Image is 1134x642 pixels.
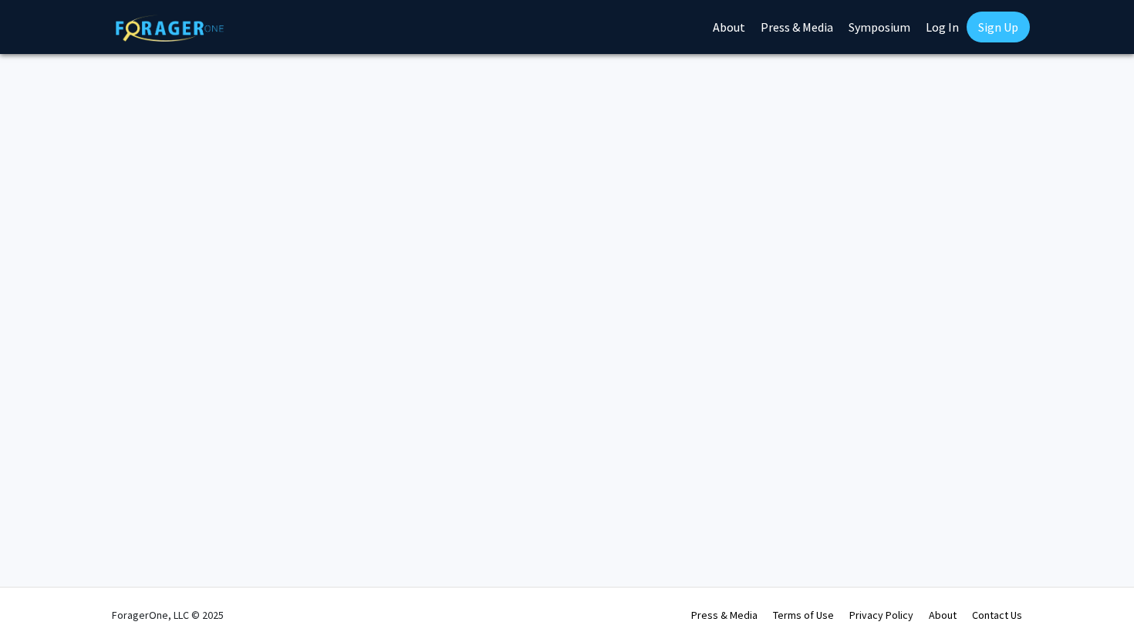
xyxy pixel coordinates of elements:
img: ForagerOne Logo [116,15,224,42]
a: Press & Media [691,608,758,622]
div: ForagerOne, LLC © 2025 [112,588,224,642]
a: Privacy Policy [849,608,913,622]
a: Sign Up [967,12,1030,42]
a: Terms of Use [773,608,834,622]
a: Contact Us [972,608,1022,622]
a: About [929,608,957,622]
